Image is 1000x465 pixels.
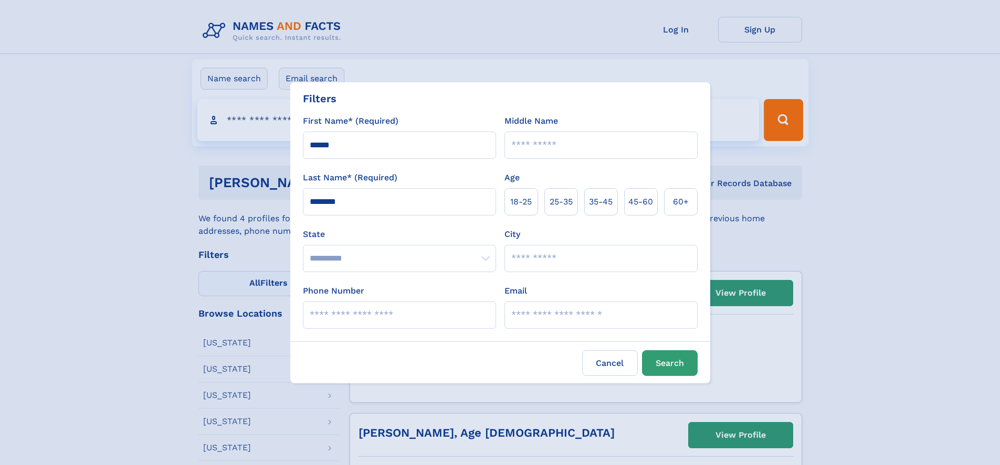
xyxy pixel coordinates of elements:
[303,115,398,127] label: First Name* (Required)
[550,196,573,208] span: 25‑35
[582,350,638,376] label: Cancel
[303,171,397,184] label: Last Name* (Required)
[589,196,613,208] span: 35‑45
[303,285,364,297] label: Phone Number
[303,91,336,106] div: Filters
[504,171,520,184] label: Age
[673,196,689,208] span: 60+
[504,228,520,241] label: City
[628,196,653,208] span: 45‑60
[642,350,698,376] button: Search
[510,196,532,208] span: 18‑25
[504,115,558,127] label: Middle Name
[303,228,496,241] label: State
[504,285,527,297] label: Email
